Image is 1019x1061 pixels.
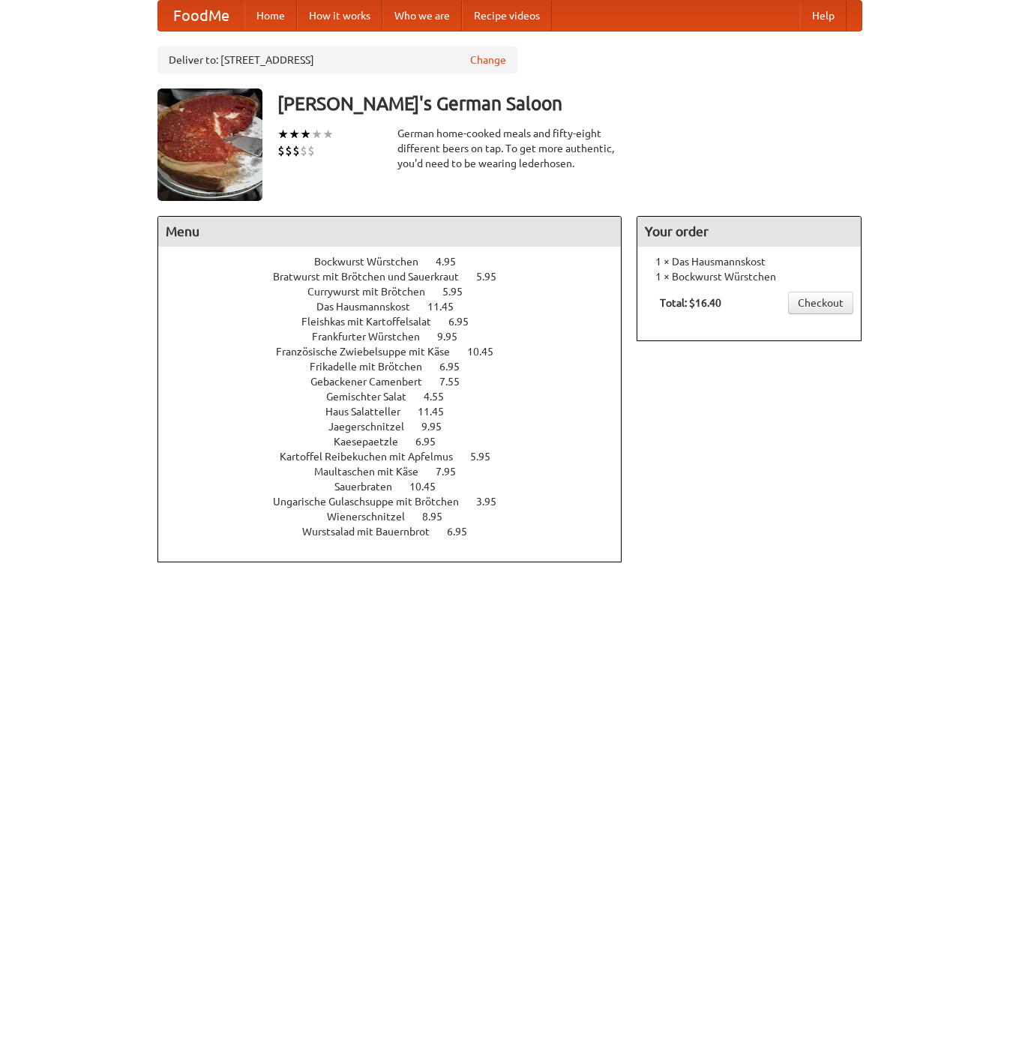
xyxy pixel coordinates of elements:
span: 6.95 [447,526,482,538]
li: ★ [300,126,311,142]
li: $ [285,142,292,159]
span: 5.95 [476,271,511,283]
span: 9.95 [437,331,472,343]
li: $ [292,142,300,159]
span: 7.95 [436,466,471,478]
span: 10.45 [467,346,508,358]
span: Kartoffel Reibekuchen mit Apfelmus [280,451,468,463]
a: FoodMe [158,1,244,31]
span: 6.95 [439,361,475,373]
div: Deliver to: [STREET_ADDRESS] [157,46,517,73]
span: Wurstsalad mit Bauernbrot [302,526,445,538]
a: Haus Salatteller 11.45 [325,406,472,418]
a: Home [244,1,297,31]
span: Fleishkas mit Kartoffelsalat [301,316,446,328]
a: Recipe videos [462,1,552,31]
a: Gemischter Salat 4.55 [326,391,472,403]
li: 1 × Das Hausmannskost [645,254,853,269]
a: Jaegerschnitzel 9.95 [328,421,469,433]
span: 11.45 [427,301,469,313]
span: 11.45 [418,406,459,418]
a: Fleishkas mit Kartoffelsalat 6.95 [301,316,496,328]
a: Wienerschnitzel 8.95 [327,511,470,523]
span: 7.55 [439,376,475,388]
li: ★ [277,126,289,142]
a: Frankfurter Würstchen 9.95 [312,331,485,343]
a: Currywurst mit Brötchen 5.95 [307,286,490,298]
span: Frikadelle mit Brötchen [310,361,437,373]
a: Französische Zwiebelsuppe mit Käse 10.45 [276,346,521,358]
span: Das Hausmannskost [316,301,425,313]
span: 6.95 [448,316,484,328]
div: German home-cooked meals and fifty-eight different beers on tap. To get more authentic, you'd nee... [397,126,622,171]
li: ★ [289,126,300,142]
span: Frankfurter Würstchen [312,331,435,343]
a: Checkout [788,292,853,314]
span: 4.95 [436,256,471,268]
a: Wurstsalad mit Bauernbrot 6.95 [302,526,495,538]
a: How it works [297,1,382,31]
span: Haus Salatteller [325,406,415,418]
b: Total: $16.40 [660,297,721,309]
span: Französische Zwiebelsuppe mit Käse [276,346,465,358]
span: 4.55 [424,391,459,403]
li: ★ [322,126,334,142]
a: Kaesepaetzle 6.95 [334,436,463,448]
li: $ [277,142,285,159]
a: Frikadelle mit Brötchen 6.95 [310,361,487,373]
span: Bratwurst mit Brötchen und Sauerkraut [273,271,474,283]
span: Sauerbraten [334,481,407,493]
a: Ungarische Gulaschsuppe mit Brötchen 3.95 [273,496,524,508]
li: $ [300,142,307,159]
a: Help [800,1,847,31]
a: Who we are [382,1,462,31]
li: ★ [311,126,322,142]
span: 9.95 [421,421,457,433]
span: Bockwurst Würstchen [314,256,433,268]
h4: Menu [158,217,622,247]
li: 1 × Bockwurst Würstchen [645,269,853,284]
span: Wienerschnitzel [327,511,420,523]
a: Bockwurst Würstchen 4.95 [314,256,484,268]
h3: [PERSON_NAME]'s German Saloon [277,88,862,118]
span: 5.95 [470,451,505,463]
span: Maultaschen mit Käse [314,466,433,478]
span: Jaegerschnitzel [328,421,419,433]
h4: Your order [637,217,861,247]
span: Kaesepaetzle [334,436,413,448]
li: $ [307,142,315,159]
span: Gemischter Salat [326,391,421,403]
a: Sauerbraten 10.45 [334,481,463,493]
a: Gebackener Camenbert 7.55 [310,376,487,388]
a: Change [470,52,506,67]
span: 10.45 [409,481,451,493]
a: Kartoffel Reibekuchen mit Apfelmus 5.95 [280,451,518,463]
span: 5.95 [442,286,478,298]
span: Currywurst mit Brötchen [307,286,440,298]
a: Bratwurst mit Brötchen und Sauerkraut 5.95 [273,271,524,283]
a: Das Hausmannskost 11.45 [316,301,481,313]
a: Maultaschen mit Käse 7.95 [314,466,484,478]
span: 3.95 [476,496,511,508]
span: 6.95 [415,436,451,448]
img: angular.jpg [157,88,262,201]
span: Gebackener Camenbert [310,376,437,388]
span: Ungarische Gulaschsuppe mit Brötchen [273,496,474,508]
span: 8.95 [422,511,457,523]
